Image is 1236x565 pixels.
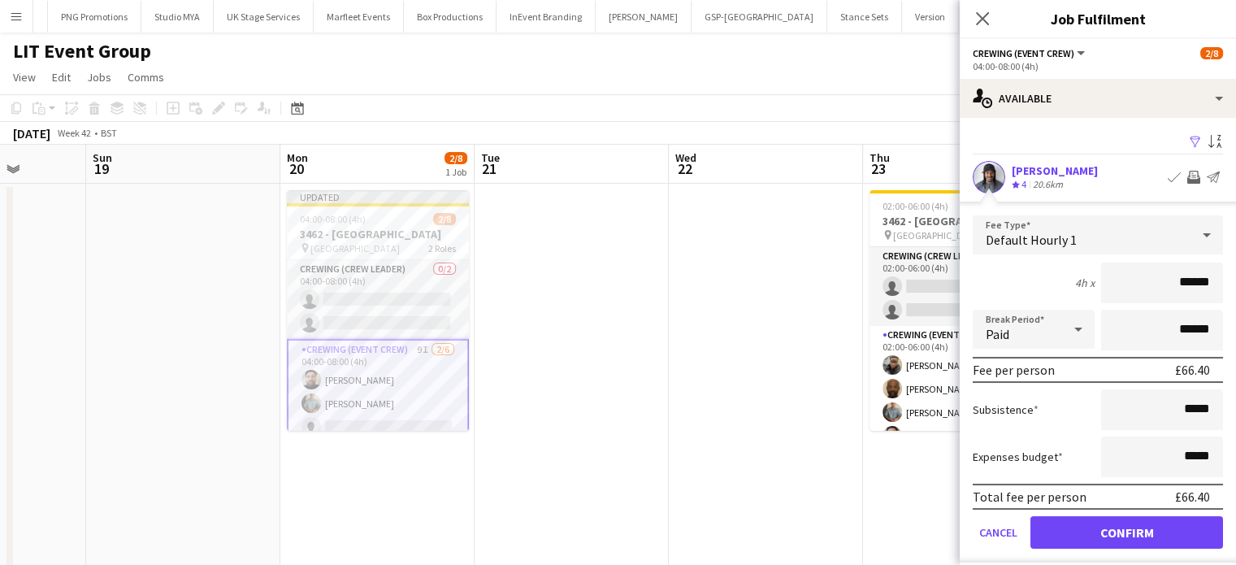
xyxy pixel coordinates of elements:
[46,67,77,88] a: Edit
[13,125,50,141] div: [DATE]
[287,190,469,431] app-job-card: Updated04:00-08:00 (4h)2/83462 - [GEOGRAPHIC_DATA] [GEOGRAPHIC_DATA]2 RolesCrewing (Crew Leader)0...
[870,326,1052,499] app-card-role: Crewing (Event Crew)4/602:00-06:00 (4h)[PERSON_NAME][PERSON_NAME][PERSON_NAME][PERSON_NAME]
[87,70,111,85] span: Jobs
[90,159,112,178] span: 19
[986,232,1077,248] span: Default Hourly 1
[497,1,596,33] button: InEvent Branding
[867,159,890,178] span: 23
[827,1,902,33] button: Stance Sets
[1200,47,1223,59] span: 2/8
[93,150,112,165] span: Sun
[973,47,1074,59] span: Crewing (Event Crew)
[404,1,497,33] button: Box Productions
[445,152,467,164] span: 2/8
[596,1,692,33] button: [PERSON_NAME]
[870,190,1052,431] app-job-card: 02:00-06:00 (4h)4/83462 - [GEOGRAPHIC_DATA] [GEOGRAPHIC_DATA]2 RolesCrewing (Crew Leader)0/202:00...
[310,242,400,254] span: [GEOGRAPHIC_DATA]
[870,214,1052,228] h3: 3462 - [GEOGRAPHIC_DATA]
[973,362,1055,378] div: Fee per person
[870,150,890,165] span: Thu
[960,79,1236,118] div: Available
[7,67,42,88] a: View
[1075,276,1095,290] div: 4h x
[481,150,500,165] span: Tue
[675,150,696,165] span: Wed
[54,127,94,139] span: Week 42
[692,1,827,33] button: GSP-[GEOGRAPHIC_DATA]
[973,402,1039,417] label: Subsistence
[1175,362,1210,378] div: £66.40
[287,190,469,203] div: Updated
[870,247,1052,326] app-card-role: Crewing (Crew Leader)0/202:00-06:00 (4h)
[973,60,1223,72] div: 04:00-08:00 (4h)
[973,47,1087,59] button: Crewing (Event Crew)
[141,1,214,33] button: Studio MYA
[960,8,1236,29] h3: Job Fulfilment
[287,339,469,515] app-card-role: Crewing (Event Crew)9I2/604:00-08:00 (4h)[PERSON_NAME][PERSON_NAME]
[1012,163,1098,178] div: [PERSON_NAME]
[893,229,982,241] span: [GEOGRAPHIC_DATA]
[300,213,366,225] span: 04:00-08:00 (4h)
[445,166,466,178] div: 1 Job
[902,1,959,33] button: Version
[1030,516,1223,549] button: Confirm
[1175,489,1210,505] div: £66.40
[214,1,314,33] button: UK Stage Services
[973,450,1063,464] label: Expenses budget
[1021,178,1026,190] span: 4
[673,159,696,178] span: 22
[52,70,71,85] span: Edit
[433,213,456,225] span: 2/8
[13,70,36,85] span: View
[121,67,171,88] a: Comms
[314,1,404,33] button: Marfleet Events
[287,227,469,241] h3: 3462 - [GEOGRAPHIC_DATA]
[80,67,118,88] a: Jobs
[883,200,948,212] span: 02:00-06:00 (4h)
[973,516,1024,549] button: Cancel
[973,489,1086,505] div: Total fee per person
[101,127,117,139] div: BST
[986,326,1009,342] span: Paid
[1030,178,1066,192] div: 20.6km
[287,150,308,165] span: Mon
[128,70,164,85] span: Comms
[287,260,469,339] app-card-role: Crewing (Crew Leader)0/204:00-08:00 (4h)
[13,39,151,63] h1: LIT Event Group
[284,159,308,178] span: 20
[479,159,500,178] span: 21
[428,242,456,254] span: 2 Roles
[48,1,141,33] button: PNG Promotions
[959,1,1039,33] button: EMYP Studios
